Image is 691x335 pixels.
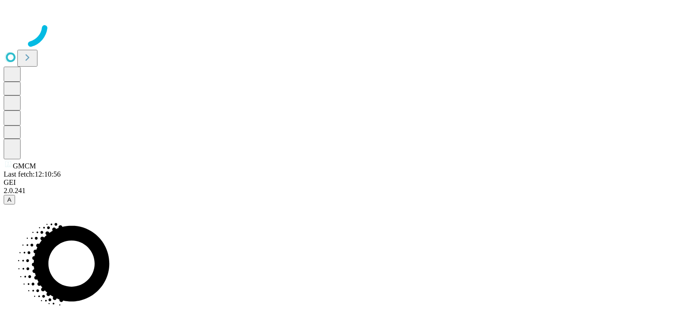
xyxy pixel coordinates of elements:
span: GMCM [13,162,36,170]
span: Last fetch: 12:10:56 [4,170,61,178]
div: GEI [4,178,687,187]
button: A [4,195,15,204]
span: A [7,196,11,203]
div: 2.0.241 [4,187,687,195]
